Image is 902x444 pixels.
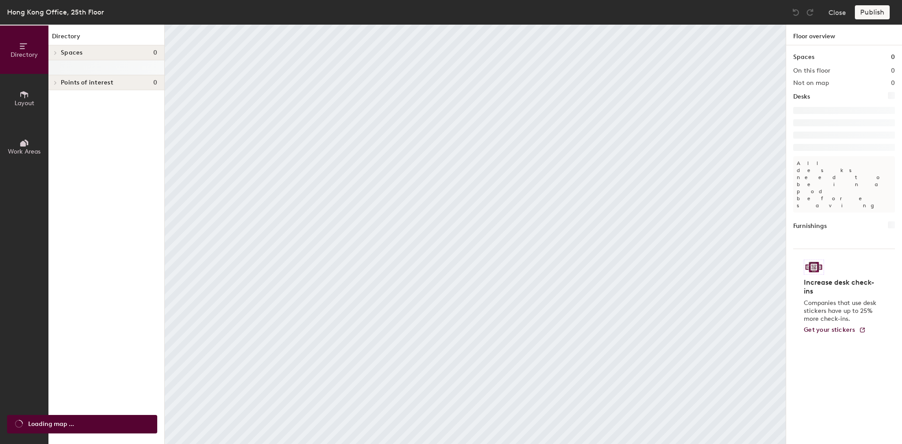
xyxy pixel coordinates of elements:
h2: 0 [891,80,895,87]
span: Layout [15,99,34,107]
img: Redo [806,8,814,17]
span: 0 [153,79,157,86]
h1: Desks [793,92,810,102]
h1: 0 [891,52,895,62]
img: Undo [791,8,800,17]
canvas: Map [165,25,786,444]
h2: Not on map [793,80,829,87]
span: Spaces [61,49,83,56]
span: Points of interest [61,79,113,86]
h1: Directory [48,32,164,45]
button: Close [828,5,846,19]
img: Sticker logo [804,260,824,275]
h2: 0 [891,67,895,74]
p: Companies that use desk stickers have up to 25% more check-ins. [804,299,879,323]
h1: Spaces [793,52,814,62]
p: All desks need to be in a pod before saving [793,156,895,213]
div: Hong Kong Office, 25th Floor [7,7,104,18]
span: Directory [11,51,38,59]
h1: Furnishings [793,221,827,231]
h2: On this floor [793,67,831,74]
span: Loading map ... [28,419,74,429]
a: Get your stickers [804,327,866,334]
h4: Increase desk check-ins [804,278,879,296]
span: 0 [153,49,157,56]
h1: Floor overview [786,25,902,45]
span: Work Areas [8,148,41,155]
span: Get your stickers [804,326,855,334]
